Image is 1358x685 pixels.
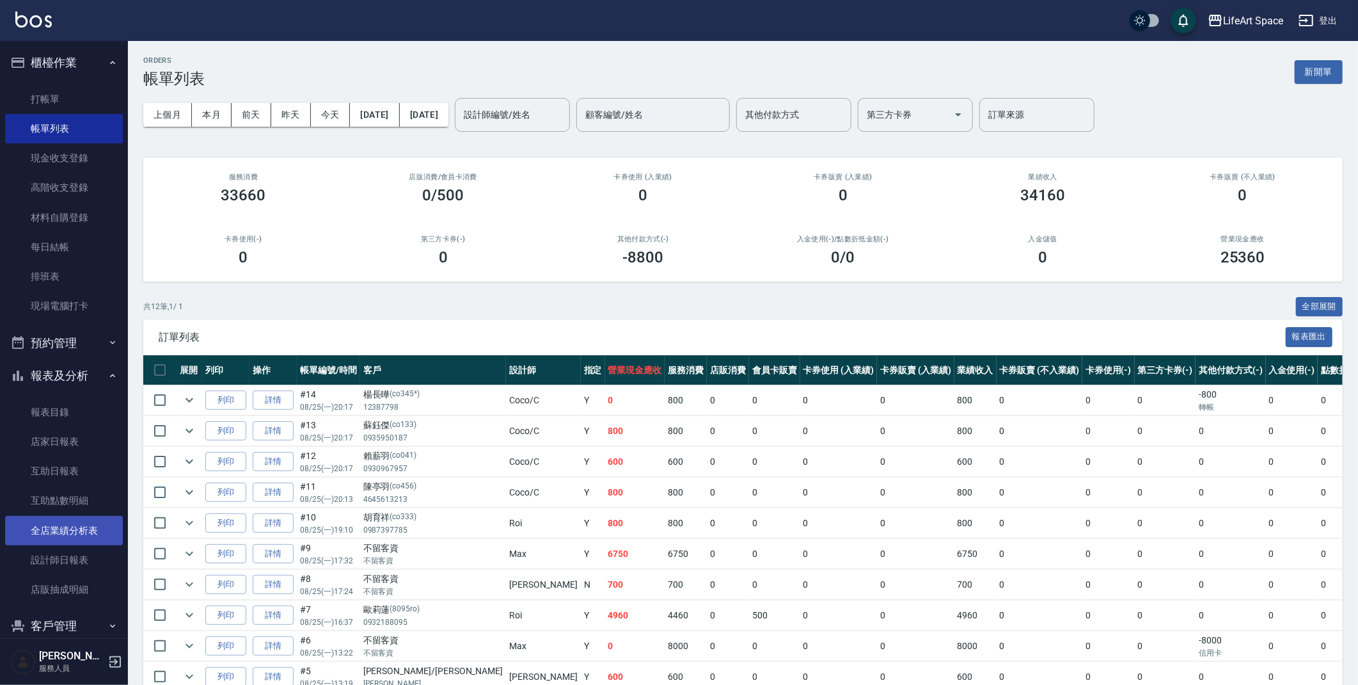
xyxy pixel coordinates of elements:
[877,416,954,446] td: 0
[232,103,271,127] button: 前天
[759,173,928,181] h2: 卡券販賣 (入業績)
[1196,631,1266,661] td: -8000
[363,542,503,555] div: 不留客資
[605,600,665,631] td: 4960
[1158,235,1328,243] h2: 營業現金應收
[1196,478,1266,508] td: 0
[363,463,503,474] p: 0930967957
[249,355,297,385] th: 操作
[1238,186,1247,204] h3: 0
[297,600,360,631] td: #7
[800,385,878,415] td: 0
[749,385,800,415] td: 0
[192,103,232,127] button: 本月
[707,355,749,385] th: 店販消費
[363,494,503,505] p: 4645613213
[749,600,800,631] td: 500
[205,483,246,503] button: 列印
[363,419,503,432] div: 蘇鈺傑
[205,421,246,441] button: 列印
[877,478,954,508] td: 0
[506,355,580,385] th: 設計師
[300,463,357,474] p: 08/25 (一) 20:17
[359,173,528,181] h2: 店販消費 /會員卡消費
[143,301,183,312] p: 共 12 筆, 1 / 1
[1196,539,1266,569] td: 0
[39,663,104,674] p: 服務人員
[1135,570,1196,600] td: 0
[665,447,707,477] td: 600
[1082,570,1135,600] td: 0
[997,631,1082,661] td: 0
[239,248,248,266] h3: 0
[1135,355,1196,385] th: 第三方卡券(-)
[5,486,123,515] a: 互助點數明細
[954,539,997,569] td: 6750
[605,570,665,600] td: 700
[359,235,528,243] h2: 第三方卡券(-)
[506,385,580,415] td: Coco /C
[997,600,1082,631] td: 0
[297,631,360,661] td: #6
[180,483,199,502] button: expand row
[997,539,1082,569] td: 0
[581,539,605,569] td: Y
[665,385,707,415] td: 800
[665,416,707,446] td: 800
[5,114,123,143] a: 帳單列表
[1199,401,1263,413] p: 轉帳
[605,631,665,661] td: 0
[5,456,123,486] a: 互助日報表
[749,416,800,446] td: 0
[506,539,580,569] td: Max
[665,508,707,538] td: 800
[360,355,507,385] th: 客戶
[1135,447,1196,477] td: 0
[300,555,357,567] p: 08/25 (一) 17:32
[581,570,605,600] td: N
[1266,631,1318,661] td: 0
[5,545,123,575] a: 設計師日報表
[205,606,246,625] button: 列印
[180,636,199,656] button: expand row
[839,186,848,204] h3: 0
[1220,248,1265,266] h3: 25360
[605,478,665,508] td: 800
[954,570,997,600] td: 700
[1135,416,1196,446] td: 0
[177,355,202,385] th: 展開
[5,291,123,321] a: 現場電腦打卡
[1266,478,1318,508] td: 0
[954,447,997,477] td: 600
[800,631,878,661] td: 0
[506,478,580,508] td: Coco /C
[749,478,800,508] td: 0
[180,513,199,533] button: expand row
[707,570,749,600] td: 0
[390,388,420,401] p: (co345*)
[958,173,1128,181] h2: 業績收入
[5,85,123,114] a: 打帳單
[350,103,399,127] button: [DATE]
[1038,248,1047,266] h3: 0
[831,248,855,266] h3: 0 /0
[506,570,580,600] td: [PERSON_NAME]
[1266,416,1318,446] td: 0
[707,600,749,631] td: 0
[506,600,580,631] td: Roi
[205,391,246,410] button: 列印
[363,603,503,616] div: 歐莉蓮
[707,385,749,415] td: 0
[300,647,357,659] p: 08/25 (一) 13:22
[1203,8,1288,34] button: LifeArt Space
[390,511,417,524] p: (co333)
[800,539,878,569] td: 0
[253,391,294,410] a: 詳情
[954,355,997,385] th: 業績收入
[800,600,878,631] td: 0
[954,385,997,415] td: 800
[558,235,728,243] h2: 其他付款方式(-)
[877,447,954,477] td: 0
[749,631,800,661] td: 0
[300,494,357,505] p: 08/25 (一) 20:13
